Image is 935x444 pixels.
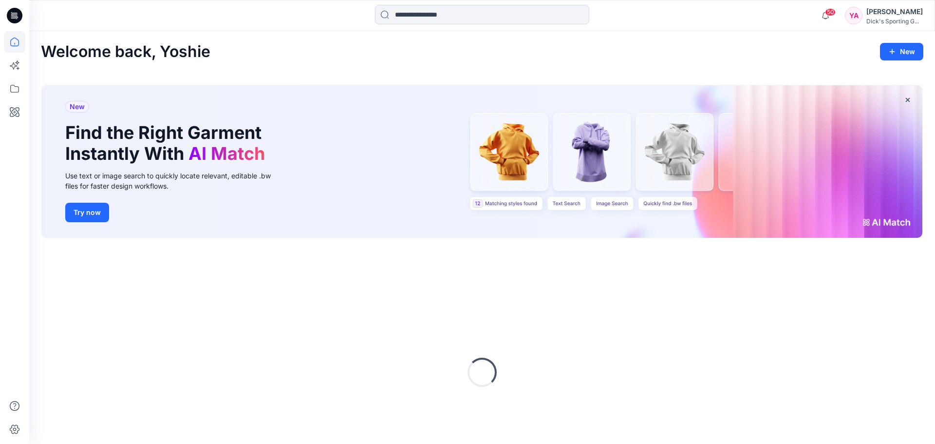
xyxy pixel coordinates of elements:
[845,7,862,24] div: YA
[65,122,270,164] h1: Find the Right Garment Instantly With
[70,101,85,113] span: New
[41,43,210,61] h2: Welcome back, Yoshie
[866,18,923,25] div: Dick's Sporting G...
[880,43,923,60] button: New
[866,6,923,18] div: [PERSON_NAME]
[65,203,109,222] button: Try now
[65,171,284,191] div: Use text or image search to quickly locate relevant, editable .bw files for faster design workflows.
[825,8,836,16] span: 50
[188,143,265,164] span: AI Match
